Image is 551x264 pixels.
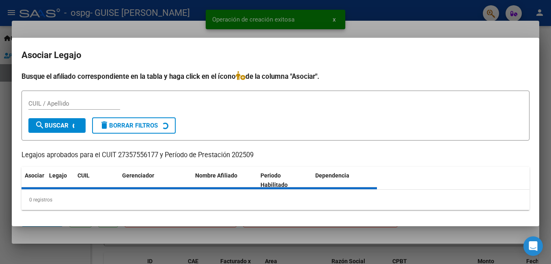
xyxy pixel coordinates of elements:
datatable-header-cell: Nombre Afiliado [192,167,257,194]
span: Buscar [35,122,69,129]
span: Legajo [49,172,67,179]
datatable-header-cell: Dependencia [312,167,377,194]
datatable-header-cell: Gerenciador [119,167,192,194]
button: Borrar Filtros [92,117,176,134]
span: Periodo Habilitado [260,172,288,188]
div: 0 registros [22,190,529,210]
datatable-header-cell: Asociar [22,167,46,194]
p: Legajos aprobados para el CUIT 27357556177 y Período de Prestación 202509 [22,150,529,160]
h2: Asociar Legajo [22,48,529,63]
button: Buscar [28,118,86,133]
datatable-header-cell: CUIL [74,167,119,194]
h4: Busque el afiliado correspondiente en la tabla y haga click en el ícono de la columna "Asociar". [22,71,529,82]
div: Open Intercom Messenger [523,236,543,256]
mat-icon: search [35,120,45,130]
span: Nombre Afiliado [195,172,237,179]
span: CUIL [77,172,90,179]
span: Gerenciador [122,172,154,179]
span: Asociar [25,172,44,179]
datatable-header-cell: Legajo [46,167,74,194]
span: Dependencia [315,172,349,179]
mat-icon: delete [99,120,109,130]
datatable-header-cell: Periodo Habilitado [257,167,312,194]
span: Borrar Filtros [99,122,158,129]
